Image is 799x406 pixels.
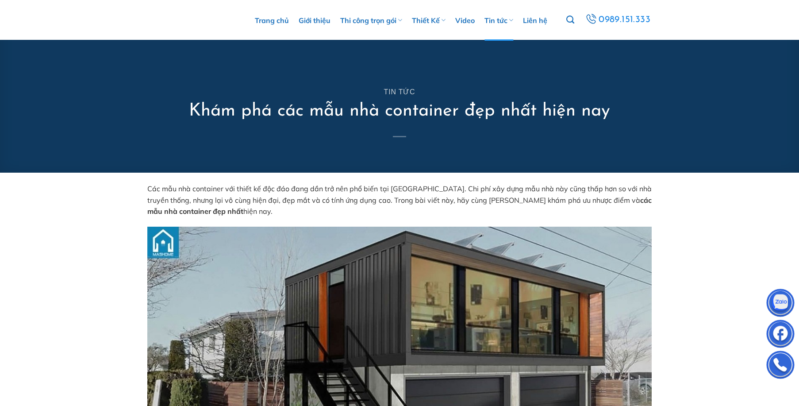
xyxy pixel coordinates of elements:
[147,7,223,33] img: M.A.S HOME – Tổng Thầu Thiết Kế Và Xây Nhà Trọn Gói
[189,100,610,123] h1: Khám phá các mẫu nhà container đẹp nhất hiện nay
[566,11,574,29] a: Tìm kiếm
[767,322,794,348] img: Facebook
[599,12,651,27] span: 0989.151.333
[584,12,652,28] a: 0989.151.333
[384,88,415,96] a: Tin tức
[147,183,652,217] p: Các mẫu nhà container với thiết kế độc đáo đang dần trở nên phổ biến tại [GEOGRAPHIC_DATA]. Chi p...
[767,353,794,379] img: Phone
[767,291,794,317] img: Zalo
